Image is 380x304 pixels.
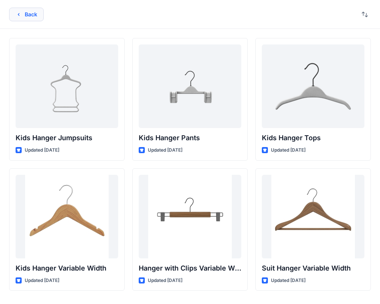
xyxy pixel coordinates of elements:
[9,8,44,21] button: Back
[139,133,241,143] p: Kids Hanger Pants
[262,44,364,128] a: Kids Hanger Tops
[16,263,118,274] p: Kids Hanger Variable Width
[148,146,182,154] p: Updated [DATE]
[139,263,241,274] p: Hanger with Clips Variable Width
[16,44,118,128] a: Kids Hanger Jumpsuits
[262,175,364,258] a: Suit Hanger Variable Width
[139,175,241,258] a: Hanger with Clips Variable Width
[16,175,118,258] a: Kids Hanger Variable Width
[25,146,59,154] p: Updated [DATE]
[271,277,306,285] p: Updated [DATE]
[25,277,59,285] p: Updated [DATE]
[16,133,118,143] p: Kids Hanger Jumpsuits
[271,146,306,154] p: Updated [DATE]
[262,133,364,143] p: Kids Hanger Tops
[262,263,364,274] p: Suit Hanger Variable Width
[139,44,241,128] a: Kids Hanger Pants
[148,277,182,285] p: Updated [DATE]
